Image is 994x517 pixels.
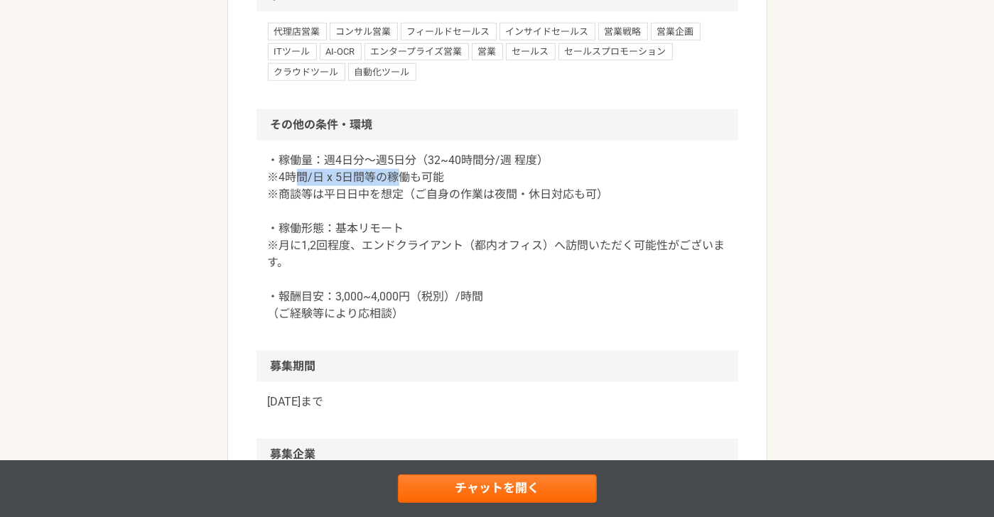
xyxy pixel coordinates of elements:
span: フィールドセールス [401,23,497,40]
span: コンサル営業 [330,23,398,40]
h2: 募集期間 [256,351,738,382]
span: セールスプロモーション [558,43,673,60]
span: 自動化ツール [348,63,416,80]
span: 営業戦略 [598,23,648,40]
p: ・稼働量：週4日分〜週5日分（32~40時間分/週 程度） ※4時間/日 x 5日間等の稼働も可能 ※商談等は平日日中を想定（ご自身の作業は夜間・休日対応も可） ・稼働形態：基本リモート ※月に... [268,152,727,322]
p: [DATE]まで [268,393,727,410]
span: 代理店営業 [268,23,327,40]
span: AI-OCR [320,43,362,60]
span: インサイドセールス [499,23,595,40]
span: ITツール [268,43,317,60]
h2: その他の条件・環境 [256,109,738,141]
h2: 募集企業 [256,439,738,470]
span: セールス [506,43,556,60]
span: 営業 [472,43,503,60]
span: 営業企画 [651,23,701,40]
a: チャットを開く [398,474,597,503]
span: エンタープライズ営業 [364,43,469,60]
span: クラウドツール [268,63,345,80]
